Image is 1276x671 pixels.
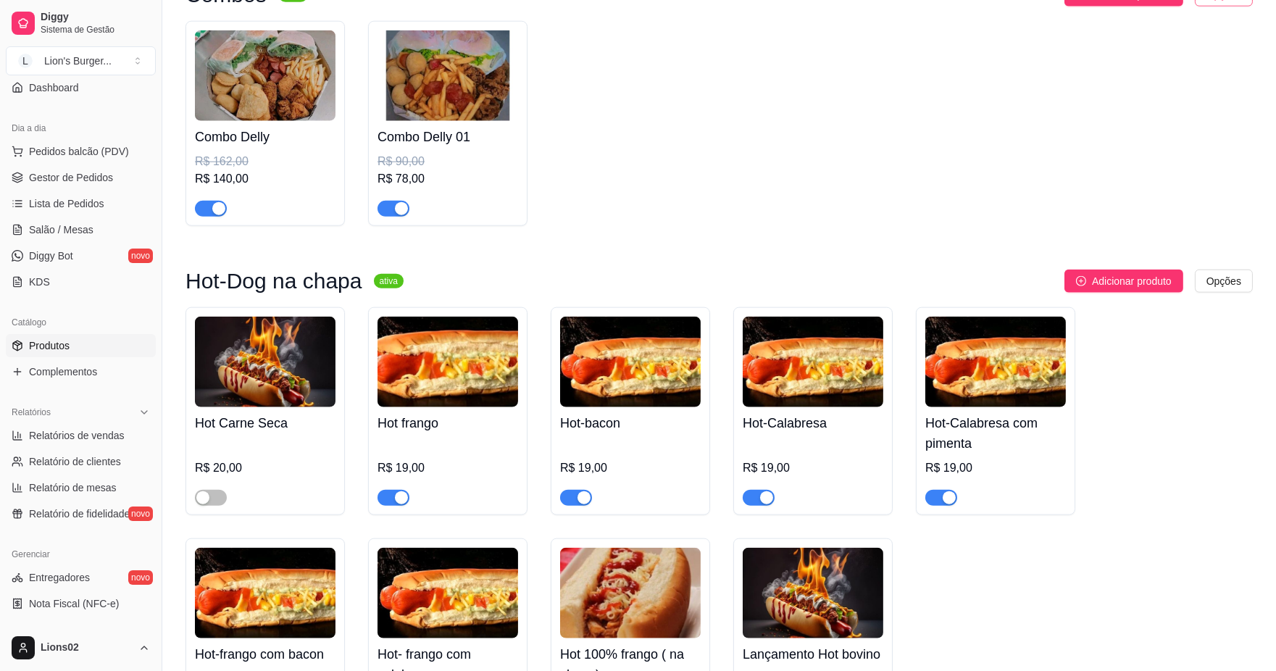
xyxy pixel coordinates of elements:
span: Dashboard [29,80,79,95]
a: Relatório de mesas [6,476,156,499]
div: Gerenciar [6,543,156,566]
img: product-image [743,548,883,638]
a: Relatório de clientes [6,450,156,473]
img: product-image [743,317,883,407]
img: product-image [195,548,335,638]
div: Dia a dia [6,117,156,140]
img: product-image [195,30,335,121]
span: Lista de Pedidos [29,196,104,211]
div: R$ 19,00 [743,459,883,477]
img: product-image [560,548,701,638]
span: Produtos [29,338,70,353]
h4: Hot-Calabresa [743,413,883,433]
a: Salão / Mesas [6,218,156,241]
h4: Hot frango [378,413,518,433]
span: Relatório de clientes [29,454,121,469]
img: product-image [560,317,701,407]
a: Diggy Botnovo [6,244,156,267]
span: Opções [1206,273,1241,289]
img: product-image [195,317,335,407]
a: Lista de Pedidos [6,192,156,215]
span: Pedidos balcão (PDV) [29,144,129,159]
button: Select a team [6,46,156,75]
span: Gestor de Pedidos [29,170,113,185]
a: Nota Fiscal (NFC-e) [6,592,156,615]
a: Gestor de Pedidos [6,166,156,189]
span: Relatórios [12,407,51,418]
button: Opções [1195,270,1253,293]
div: Catálogo [6,311,156,334]
span: Adicionar produto [1092,273,1172,289]
a: Relatórios de vendas [6,424,156,447]
img: product-image [925,317,1066,407]
a: Complementos [6,360,156,383]
div: Lion's Burger ... [44,54,112,68]
span: Diggy [41,11,150,24]
a: KDS [6,270,156,293]
h4: Hot-bacon [560,413,701,433]
h4: Combo Delly 01 [378,127,518,147]
h3: Hot-Dog na chapa [185,272,362,290]
div: R$ 90,00 [378,153,518,170]
img: product-image [378,548,518,638]
span: Complementos [29,364,97,379]
a: Produtos [6,334,156,357]
span: Sistema de Gestão [41,24,150,36]
button: Lions02 [6,630,156,665]
span: Nota Fiscal (NFC-e) [29,596,119,611]
a: Controle de caixa [6,618,156,641]
a: Dashboard [6,76,156,99]
h4: Lançamento Hot bovino [743,644,883,664]
span: Relatório de fidelidade [29,507,130,521]
div: R$ 162,00 [195,153,335,170]
div: R$ 20,00 [195,459,335,477]
img: product-image [378,317,518,407]
div: R$ 19,00 [378,459,518,477]
a: DiggySistema de Gestão [6,6,156,41]
span: KDS [29,275,50,289]
span: Relatórios de vendas [29,428,125,443]
h4: Combo Delly [195,127,335,147]
a: Relatório de fidelidadenovo [6,502,156,525]
span: Diggy Bot [29,249,73,263]
sup: ativa [374,274,404,288]
h4: Hot-frango com bacon [195,644,335,664]
h4: Hot-Calabresa com pimenta [925,413,1066,454]
div: R$ 140,00 [195,170,335,188]
button: Pedidos balcão (PDV) [6,140,156,163]
span: Relatório de mesas [29,480,117,495]
div: R$ 19,00 [560,459,701,477]
img: product-image [378,30,518,121]
h4: Hot Carne Seca [195,413,335,433]
button: Adicionar produto [1064,270,1183,293]
span: Entregadores [29,570,90,585]
span: Lions02 [41,641,133,654]
div: R$ 78,00 [378,170,518,188]
span: Controle de caixa [29,622,108,637]
span: L [18,54,33,68]
span: Salão / Mesas [29,222,93,237]
div: R$ 19,00 [925,459,1066,477]
span: plus-circle [1076,276,1086,286]
a: Entregadoresnovo [6,566,156,589]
